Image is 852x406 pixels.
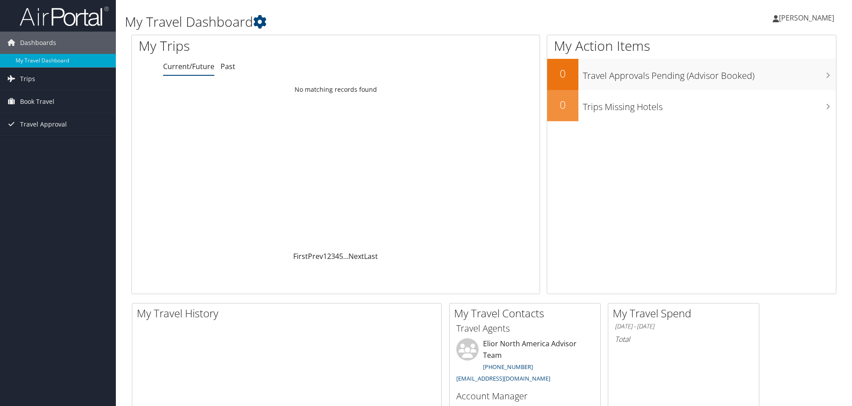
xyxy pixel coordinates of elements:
[331,251,335,261] a: 3
[456,390,594,402] h3: Account Manager
[20,6,109,27] img: airportal-logo.png
[20,90,54,113] span: Book Travel
[293,251,308,261] a: First
[454,306,600,321] h2: My Travel Contacts
[583,65,836,82] h3: Travel Approvals Pending (Advisor Booked)
[20,68,35,90] span: Trips
[615,334,752,344] h6: Total
[773,4,843,31] a: [PERSON_NAME]
[339,251,343,261] a: 5
[613,306,759,321] h2: My Travel Spend
[348,251,364,261] a: Next
[137,306,441,321] h2: My Travel History
[547,37,836,55] h1: My Action Items
[547,59,836,90] a: 0Travel Approvals Pending (Advisor Booked)
[547,97,578,112] h2: 0
[583,96,836,113] h3: Trips Missing Hotels
[327,251,331,261] a: 2
[779,13,834,23] span: [PERSON_NAME]
[547,90,836,121] a: 0Trips Missing Hotels
[125,12,604,31] h1: My Travel Dashboard
[364,251,378,261] a: Last
[335,251,339,261] a: 4
[139,37,363,55] h1: My Trips
[132,82,540,98] td: No matching records found
[456,322,594,335] h3: Travel Agents
[20,113,67,135] span: Travel Approval
[483,363,533,371] a: [PHONE_NUMBER]
[221,62,235,71] a: Past
[323,251,327,261] a: 1
[615,322,752,331] h6: [DATE] - [DATE]
[456,374,550,382] a: [EMAIL_ADDRESS][DOMAIN_NAME]
[547,66,578,81] h2: 0
[452,338,598,386] li: Elior North America Advisor Team
[163,62,214,71] a: Current/Future
[20,32,56,54] span: Dashboards
[308,251,323,261] a: Prev
[343,251,348,261] span: …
